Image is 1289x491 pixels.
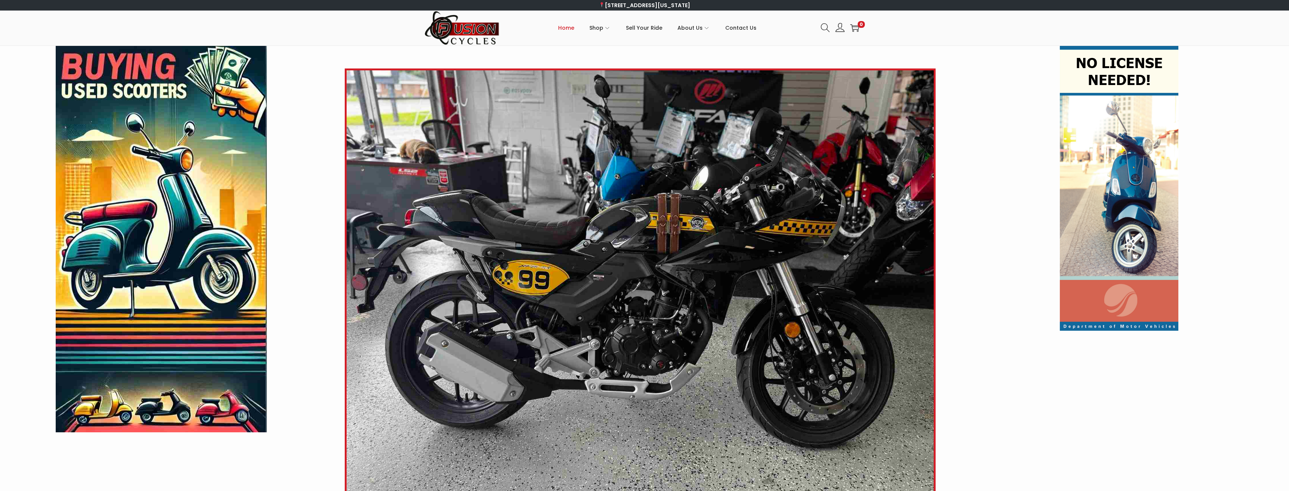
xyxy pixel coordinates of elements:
[589,18,603,37] span: Shop
[425,11,500,46] img: Woostify retina logo
[677,18,703,37] span: About Us
[558,11,574,45] a: Home
[677,11,710,45] a: About Us
[725,11,756,45] a: Contact Us
[599,2,604,8] img: 📍
[725,18,756,37] span: Contact Us
[626,18,662,37] span: Sell Your Ride
[850,23,859,32] a: 0
[589,11,611,45] a: Shop
[558,18,574,37] span: Home
[599,2,690,9] a: [STREET_ADDRESS][US_STATE]
[500,11,815,45] nav: Primary navigation
[626,11,662,45] a: Sell Your Ride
